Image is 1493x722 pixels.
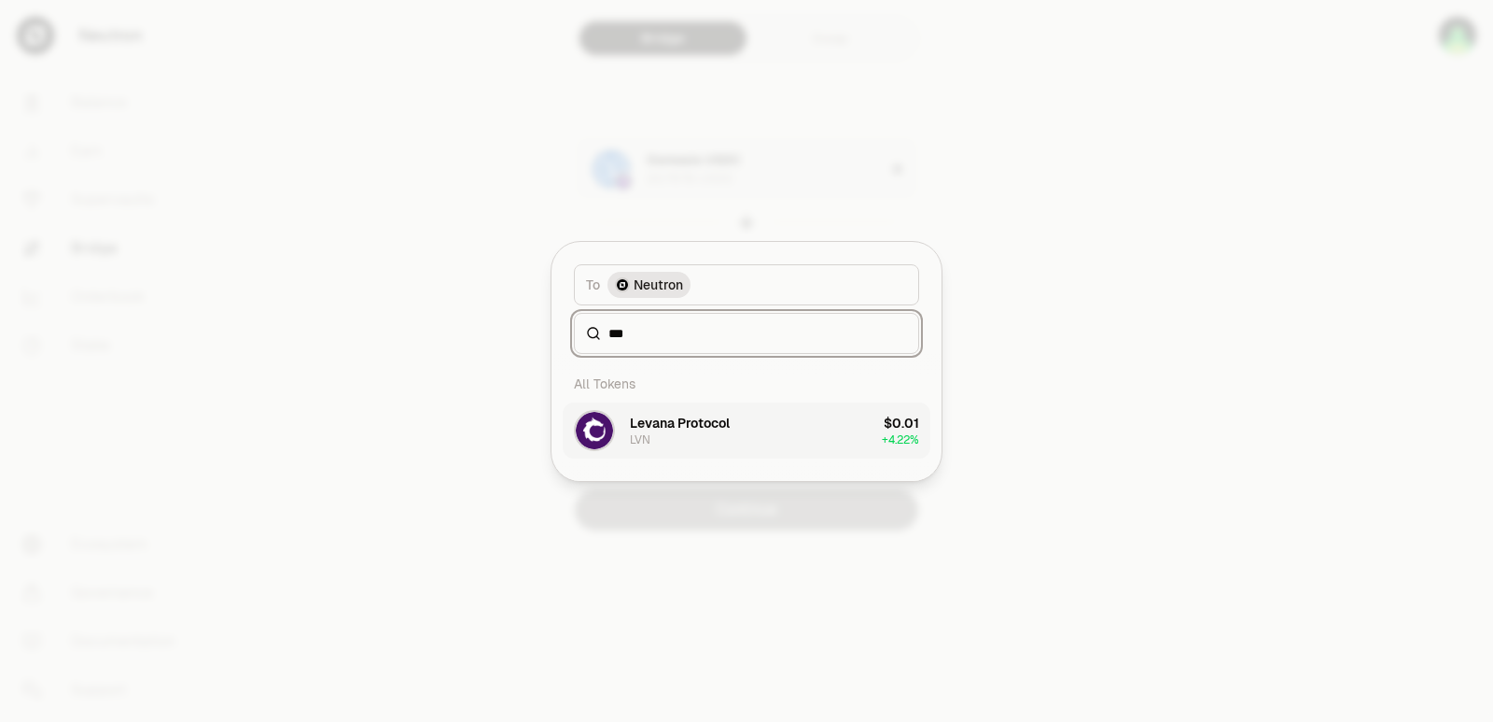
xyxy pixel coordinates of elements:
span: + 4.22% [882,432,919,447]
img: Neutron Logo [617,279,628,290]
div: Levana Protocol [630,414,730,432]
button: LVN LogoLevana ProtocolLVN$0.01+4.22% [563,403,930,459]
img: LVN Logo [576,412,613,449]
div: All Tokens [563,365,930,403]
span: Neutron [634,276,683,294]
div: LVN [630,432,650,447]
div: $0.01 [884,414,919,432]
button: ToNeutron LogoNeutron [574,264,919,305]
span: To [586,276,600,294]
